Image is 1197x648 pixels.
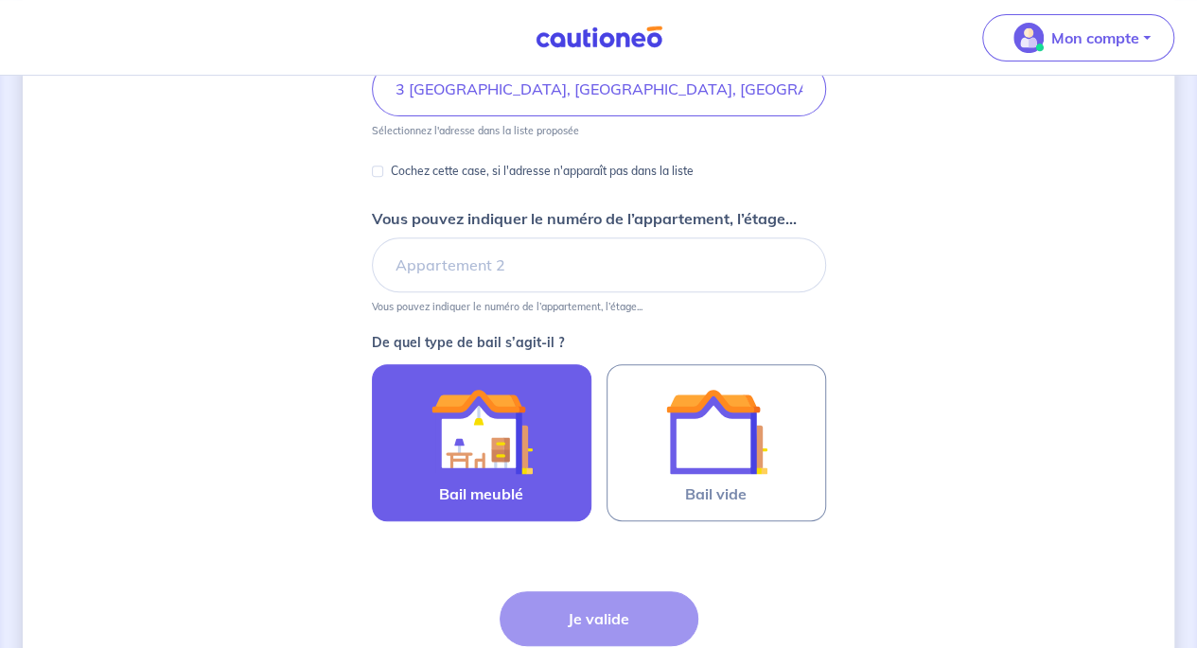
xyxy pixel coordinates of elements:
input: 2 rue de paris, 59000 lille [372,61,826,116]
img: illu_account_valid_menu.svg [1013,23,1044,53]
p: Cochez cette case, si l'adresse n'apparaît pas dans la liste [391,160,694,183]
p: De quel type de bail s’agit-il ? [372,336,826,349]
span: Bail meublé [439,482,523,505]
p: Vous pouvez indiquer le numéro de l’appartement, l’étage... [372,207,797,230]
span: Bail vide [685,482,747,505]
img: illu_empty_lease.svg [665,380,767,482]
img: Cautioneo [528,26,670,49]
img: illu_furnished_lease.svg [431,380,533,482]
p: Sélectionnez l'adresse dans la liste proposée [372,124,579,137]
input: Appartement 2 [372,237,826,292]
p: Vous pouvez indiquer le numéro de l’appartement, l’étage... [372,300,643,313]
p: Mon compte [1051,26,1139,49]
button: illu_account_valid_menu.svgMon compte [982,14,1174,61]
